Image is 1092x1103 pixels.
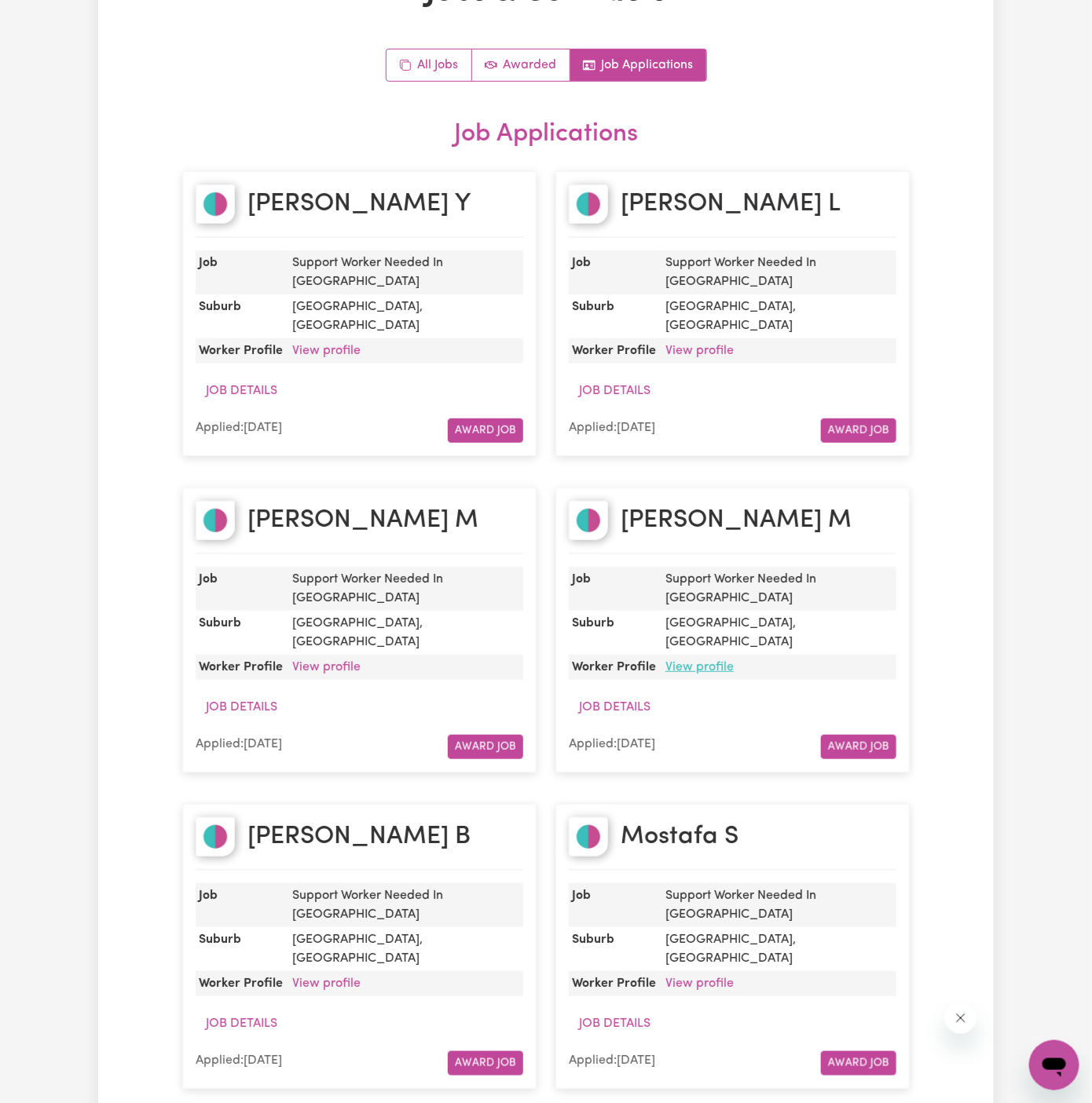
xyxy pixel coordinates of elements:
[286,927,523,971] dd: [GEOGRAPHIC_DATA] , [GEOGRAPHIC_DATA]
[292,661,361,674] a: View profile
[247,822,471,852] h2: [PERSON_NAME] B
[569,817,608,856] img: Mostafa
[1029,1040,1079,1090] iframe: Button to launch messaging window
[569,250,659,294] dt: Job
[945,1003,977,1034] iframe: Close message
[182,119,910,149] h2: Job Applications
[569,567,659,611] dt: Job
[247,189,471,219] h2: [PERSON_NAME] Y
[286,883,523,927] dd: Support Worker Needed In [GEOGRAPHIC_DATA]
[569,692,661,722] button: Job Details
[448,735,523,759] button: Award Job
[286,250,523,294] dd: Support Worker Needed In [GEOGRAPHIC_DATA]
[569,1054,655,1067] span: Applied: [DATE]
[196,422,282,434] span: Applied: [DATE]
[569,294,659,338] dt: Suburb
[292,345,361,357] a: View profile
[659,611,896,655] dd: [GEOGRAPHIC_DATA] , [GEOGRAPHIC_DATA]
[569,611,659,655] dt: Suburb
[659,567,896,611] dd: Support Worker Needed In [GEOGRAPHIC_DATA]
[569,738,655,751] span: Applied: [DATE]
[621,189,841,219] h2: [PERSON_NAME] L
[569,501,608,540] img: Michelle
[448,1051,523,1076] button: Award Job
[448,418,523,443] button: Award Job
[665,345,734,357] a: View profile
[569,927,659,971] dt: Suburb
[196,501,235,540] img: Mohammad Shipon
[621,506,852,535] h2: [PERSON_NAME] M
[196,376,288,406] button: Job Details
[286,611,523,655] dd: [GEOGRAPHIC_DATA] , [GEOGRAPHIC_DATA]
[569,883,659,927] dt: Job
[196,692,288,722] button: Job Details
[821,735,896,759] button: Award Job
[621,822,738,852] h2: Mostafa S
[387,49,472,81] a: All jobs
[196,338,286,363] dt: Worker Profile
[196,655,286,680] dt: Worker Profile
[821,418,896,443] button: Award Job
[570,49,706,81] a: Job applications
[665,977,734,990] a: View profile
[665,661,734,674] a: View profile
[196,250,286,294] dt: Job
[569,655,659,680] dt: Worker Profile
[196,738,282,751] span: Applied: [DATE]
[569,184,608,224] img: Vincent
[292,977,361,990] a: View profile
[286,294,523,338] dd: [GEOGRAPHIC_DATA] , [GEOGRAPHIC_DATA]
[286,567,523,611] dd: Support Worker Needed In [GEOGRAPHIC_DATA]
[659,883,896,927] dd: Support Worker Needed In [GEOGRAPHIC_DATA]
[659,294,896,338] dd: [GEOGRAPHIC_DATA] , [GEOGRAPHIC_DATA]
[196,883,286,927] dt: Job
[569,338,659,363] dt: Worker Profile
[196,567,286,611] dt: Job
[821,1051,896,1076] button: Award Job
[196,1054,282,1067] span: Applied: [DATE]
[196,294,286,338] dt: Suburb
[569,971,659,996] dt: Worker Profile
[659,927,896,971] dd: [GEOGRAPHIC_DATA] , [GEOGRAPHIC_DATA]
[9,11,95,24] span: Need any help?
[247,506,478,535] h2: [PERSON_NAME] M
[196,184,235,224] img: Amy
[659,250,896,294] dd: Support Worker Needed In [GEOGRAPHIC_DATA]
[196,927,286,971] dt: Suburb
[196,971,286,996] dt: Worker Profile
[196,1009,288,1039] button: Job Details
[569,1009,661,1039] button: Job Details
[569,422,655,434] span: Applied: [DATE]
[196,817,235,856] img: Falisha
[196,611,286,655] dt: Suburb
[569,376,661,406] button: Job Details
[472,49,570,81] a: Active jobs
